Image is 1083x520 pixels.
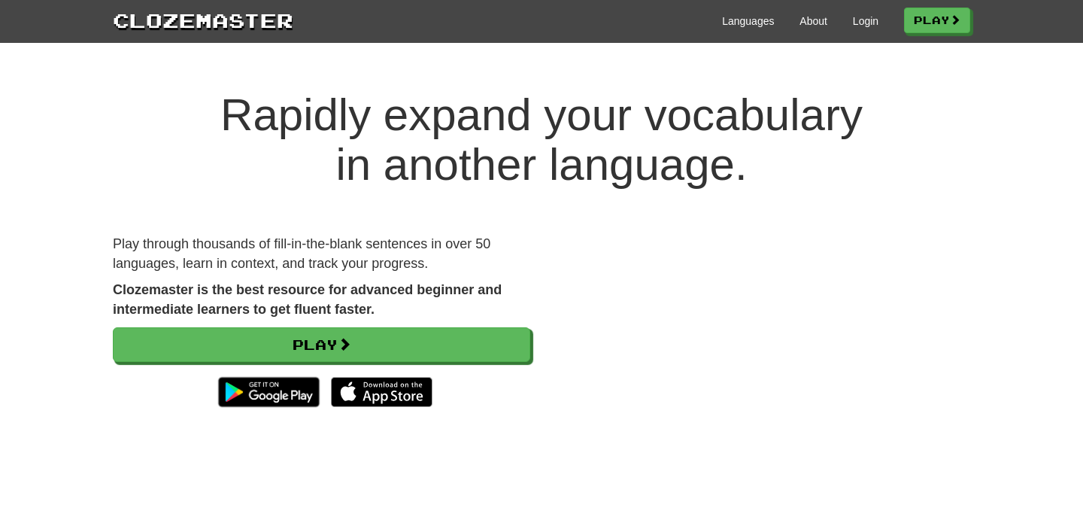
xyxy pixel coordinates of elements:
a: Play [904,8,970,33]
strong: Clozemaster is the best resource for advanced beginner and intermediate learners to get fluent fa... [113,282,502,317]
a: About [799,14,827,29]
a: Clozemaster [113,6,293,34]
a: Play [113,327,530,362]
p: Play through thousands of fill-in-the-blank sentences in over 50 languages, learn in context, and... [113,235,530,273]
a: Login [853,14,878,29]
a: Languages [722,14,774,29]
img: Download_on_the_App_Store_Badge_US-UK_135x40-25178aeef6eb6b83b96f5f2d004eda3bffbb37122de64afbaef7... [331,377,432,407]
img: Get it on Google Play [211,369,327,415]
